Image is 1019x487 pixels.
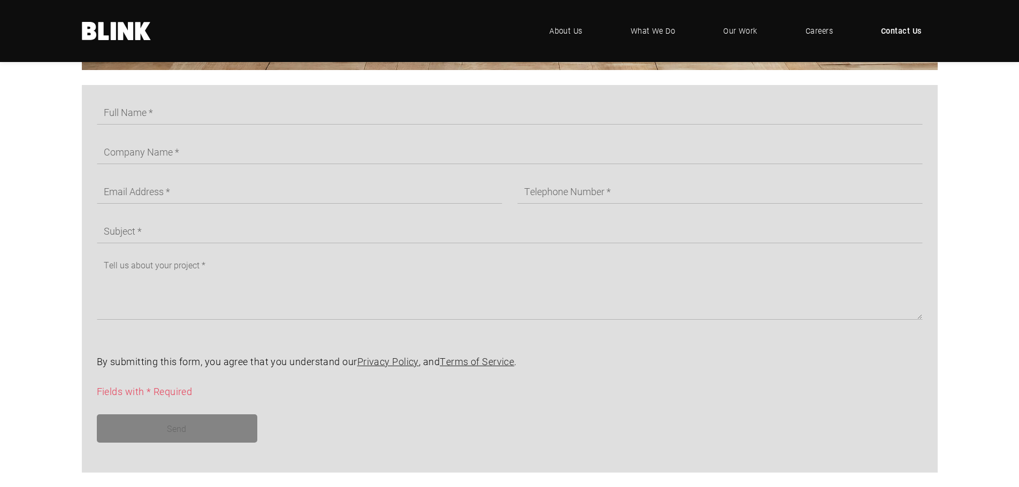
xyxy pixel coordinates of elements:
a: About Us [533,15,599,47]
p: By submitting this form, you agree that you understand our , and . [97,354,923,369]
a: What We Do [615,15,692,47]
a: Terms of Service [440,355,514,368]
span: About Us [549,25,583,37]
input: Full Name * [97,100,923,125]
a: Careers [790,15,849,47]
a: Contact Us [865,15,938,47]
a: Privacy Policy [357,355,419,368]
span: Contact Us [881,25,922,37]
span: What We Do [631,25,676,37]
a: Our Work [707,15,773,47]
span: Fields with * Required [97,385,193,398]
input: Telephone Number * [517,179,923,204]
span: Careers [806,25,833,37]
input: Email Address * [97,179,502,204]
a: Home [82,22,151,40]
span: Our Work [723,25,757,37]
input: Company Name * [97,140,923,164]
input: Subject * [97,219,923,243]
